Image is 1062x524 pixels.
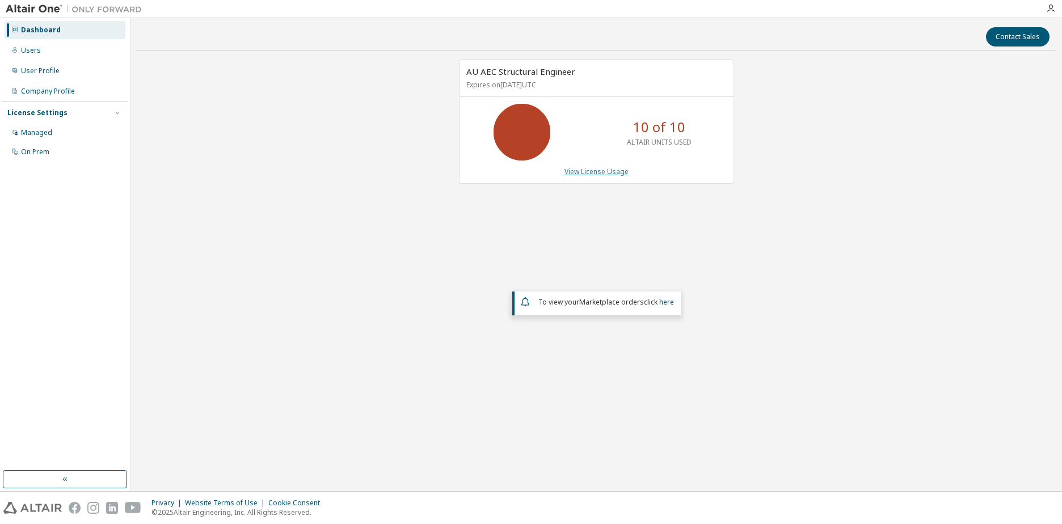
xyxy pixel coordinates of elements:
img: altair_logo.svg [3,502,62,514]
img: linkedin.svg [106,502,118,514]
div: Managed [21,128,52,137]
p: 10 of 10 [633,117,685,137]
a: View License Usage [564,167,629,176]
img: instagram.svg [87,502,99,514]
p: ALTAIR UNITS USED [627,137,692,147]
img: facebook.svg [69,502,81,514]
span: AU AEC Structural Engineer [466,66,575,77]
img: youtube.svg [125,502,141,514]
div: License Settings [7,108,68,117]
div: User Profile [21,66,60,75]
div: Company Profile [21,87,75,96]
a: here [659,297,674,307]
div: Cookie Consent [268,498,327,508]
div: Users [21,46,41,55]
span: To view your click [538,297,674,307]
div: Website Terms of Use [185,498,268,508]
p: Expires on [DATE] UTC [466,80,724,90]
div: Privacy [151,498,185,508]
em: Marketplace orders [579,297,644,307]
button: Contact Sales [986,27,1050,47]
img: Altair One [6,3,147,15]
div: Dashboard [21,26,61,35]
p: © 2025 Altair Engineering, Inc. All Rights Reserved. [151,508,327,517]
div: On Prem [21,147,49,157]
